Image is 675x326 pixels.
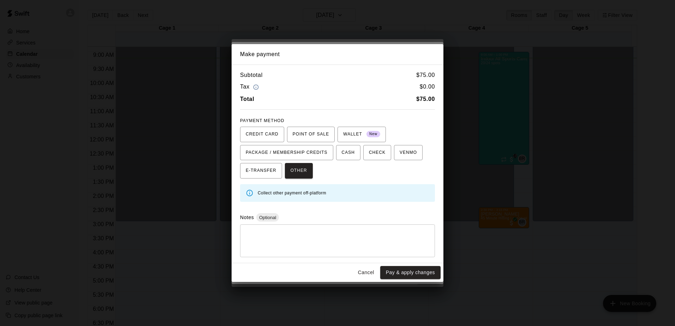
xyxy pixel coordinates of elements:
[258,191,326,195] span: Collect other payment off-platform
[337,127,386,142] button: WALLET New
[369,147,386,158] span: CHECK
[416,96,435,102] b: $ 75.00
[246,165,276,176] span: E-TRANSFER
[240,127,284,142] button: CREDIT CARD
[246,147,328,158] span: PACKAGE / MEMBERSHIP CREDITS
[342,147,355,158] span: CASH
[240,215,254,220] label: Notes
[400,147,417,158] span: VENMO
[240,163,282,179] button: E-TRANSFER
[285,163,313,179] button: OTHER
[256,215,279,220] span: Optional
[293,129,329,140] span: POINT OF SALE
[366,129,380,139] span: New
[240,118,284,123] span: PAYMENT METHOD
[380,266,441,279] button: Pay & apply changes
[420,82,435,92] h6: $ 0.00
[240,96,254,102] b: Total
[355,266,377,279] button: Cancel
[291,165,307,176] span: OTHER
[232,44,443,65] h2: Make payment
[336,145,360,161] button: CASH
[240,71,263,80] h6: Subtotal
[287,127,335,142] button: POINT OF SALE
[416,71,435,80] h6: $ 75.00
[394,145,423,161] button: VENMO
[363,145,391,161] button: CHECK
[240,82,261,92] h6: Tax
[343,129,380,140] span: WALLET
[240,145,333,161] button: PACKAGE / MEMBERSHIP CREDITS
[246,129,279,140] span: CREDIT CARD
